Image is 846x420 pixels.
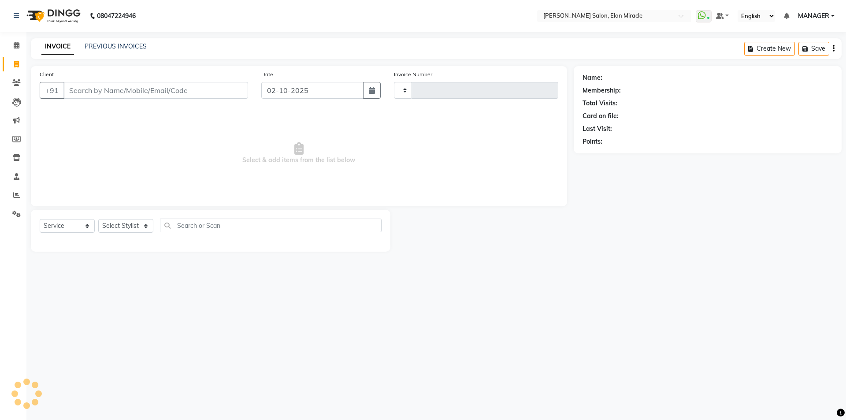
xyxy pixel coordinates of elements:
[798,11,829,21] span: MANAGER
[85,42,147,50] a: PREVIOUS INVOICES
[583,112,619,121] div: Card on file:
[40,82,64,99] button: +91
[40,71,54,78] label: Client
[40,109,558,197] span: Select & add items from the list below
[583,73,602,82] div: Name:
[22,4,83,28] img: logo
[583,86,621,95] div: Membership:
[798,42,829,56] button: Save
[160,219,382,232] input: Search or Scan
[394,71,432,78] label: Invoice Number
[744,42,795,56] button: Create New
[261,71,273,78] label: Date
[583,137,602,146] div: Points:
[41,39,74,55] a: INVOICE
[97,4,136,28] b: 08047224946
[583,99,617,108] div: Total Visits:
[583,124,612,134] div: Last Visit:
[63,82,248,99] input: Search by Name/Mobile/Email/Code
